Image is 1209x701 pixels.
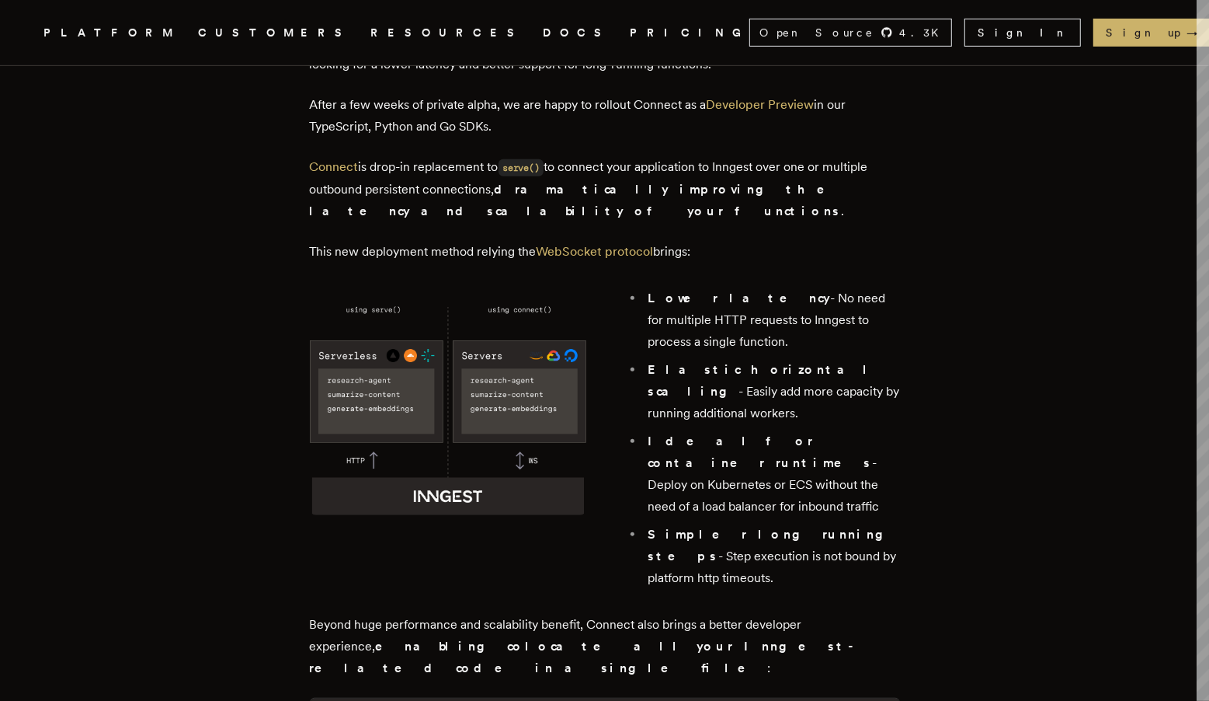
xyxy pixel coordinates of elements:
[630,23,749,43] a: PRICING
[310,614,900,679] p: Beyond huge performance and scalability benefit, Connect also brings a better developer experienc...
[310,182,847,218] strong: dramatically improving the latency and scalability of your functions
[644,431,900,518] li: - Deploy on Kubernetes or ECS without the need of a load balancer for inbound traffic
[707,97,815,112] a: Developer Preview
[43,23,179,43] button: PLATFORM
[648,362,877,399] strong: Elastic horizontal scaling
[644,288,900,353] li: - No need for multiple HTTP requests to Inngest to process a single function.
[310,639,862,675] strong: enabling colocate all your Inngest-related code in a single file
[759,25,874,40] span: Open Source
[537,244,654,259] a: WebSocket protocol
[370,23,524,43] button: RESOURCES
[310,159,359,174] a: Connect
[499,159,544,174] a: serve()
[310,156,900,222] p: is drop-in replacement to to connect your application to Inngest over one or multiple outbound pe...
[310,94,900,138] p: After a few weeks of private alpha, we are happy to rollout Connect as a in our TypeScript, Pytho...
[899,25,948,40] span: 4.3 K
[648,434,873,470] strong: Ideal for container runtimes
[648,291,831,305] strong: Lower latency
[964,19,1081,47] a: Sign In
[310,241,900,263] p: This new deployment method relying the brings:
[644,524,900,589] li: - Step execution is not bound by platform http timeouts.
[499,159,544,176] code: serve()
[648,527,895,563] strong: Simpler long running steps
[543,23,611,43] a: DOCS
[198,23,352,43] a: CUSTOMERS
[310,306,586,515] img: Connect
[644,359,900,424] li: - Easily add more capacity by running additional workers.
